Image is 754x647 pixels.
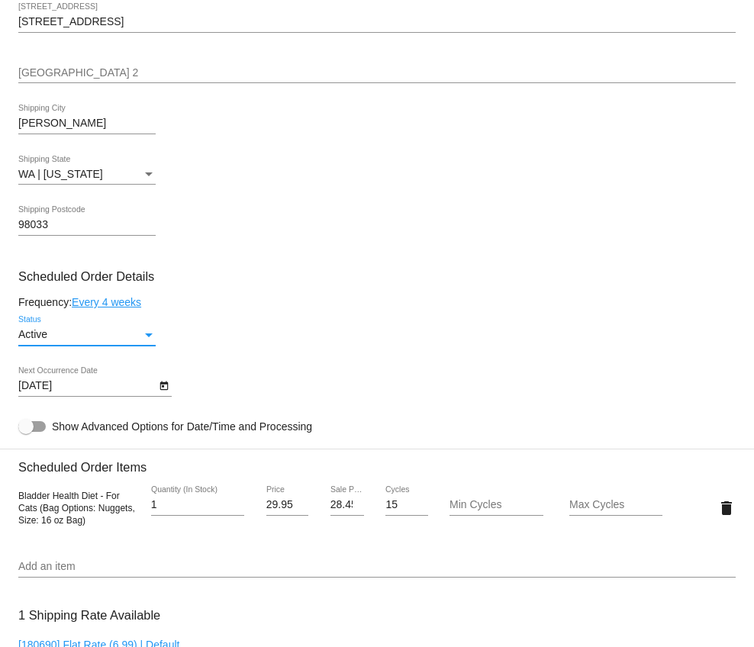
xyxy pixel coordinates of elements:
[18,599,160,632] h3: 1 Shipping Rate Available
[330,499,364,511] input: Sale Price
[717,499,736,517] mat-icon: delete
[18,168,103,180] span: WA | [US_STATE]
[18,329,156,341] mat-select: Status
[52,419,312,434] span: Show Advanced Options for Date/Time and Processing
[156,377,172,393] button: Open calendar
[18,16,736,28] input: Shipping Street 1
[569,499,662,511] input: Max Cycles
[18,328,47,340] span: Active
[18,117,156,130] input: Shipping City
[18,561,736,573] input: Add an item
[18,67,736,79] input: Shipping Street 2
[18,380,156,392] input: Next Occurrence Date
[151,499,244,511] input: Quantity (In Stock)
[72,296,141,308] a: Every 4 weeks
[18,449,736,475] h3: Scheduled Order Items
[18,491,135,526] span: Bladder Health Diet - For Cats (Bag Options: Nuggets, Size: 16 oz Bag)
[449,499,543,511] input: Min Cycles
[18,169,156,181] mat-select: Shipping State
[385,499,427,511] input: Cycles
[18,269,736,284] h3: Scheduled Order Details
[18,296,736,308] div: Frequency:
[18,219,156,231] input: Shipping Postcode
[266,499,308,511] input: Price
